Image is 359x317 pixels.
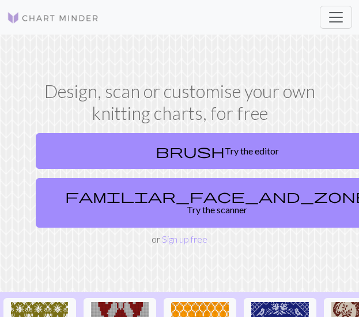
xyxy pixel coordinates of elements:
[7,11,99,25] img: Logo
[31,129,328,246] div: or
[156,143,225,159] span: brush
[162,233,207,244] a: Sign up free
[320,6,352,29] button: Toggle navigation
[31,81,328,124] h1: Design, scan or customise your own knitting charts, for free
